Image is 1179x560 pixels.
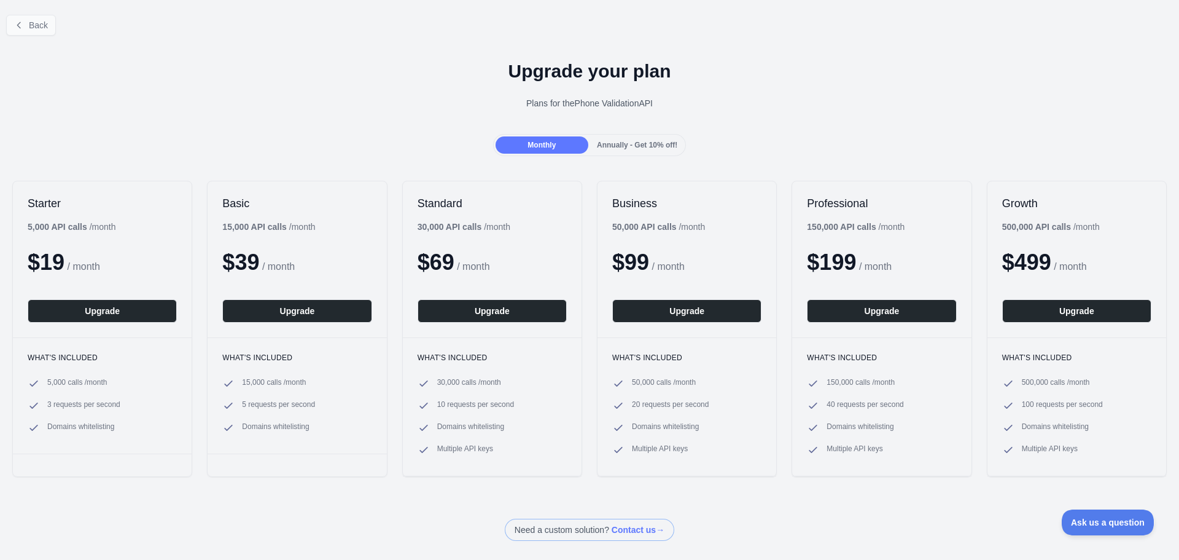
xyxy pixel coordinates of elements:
iframe: Toggle Customer Support [1062,510,1154,535]
b: 30,000 API calls [418,222,482,232]
h2: Professional [807,196,956,211]
div: / month [612,221,705,233]
span: $ 199 [807,250,856,275]
b: 150,000 API calls [807,222,876,232]
div: / month [807,221,905,233]
h2: Standard [418,196,567,211]
div: / month [418,221,510,233]
span: $ 99 [612,250,649,275]
b: 50,000 API calls [612,222,677,232]
h2: Business [612,196,761,211]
